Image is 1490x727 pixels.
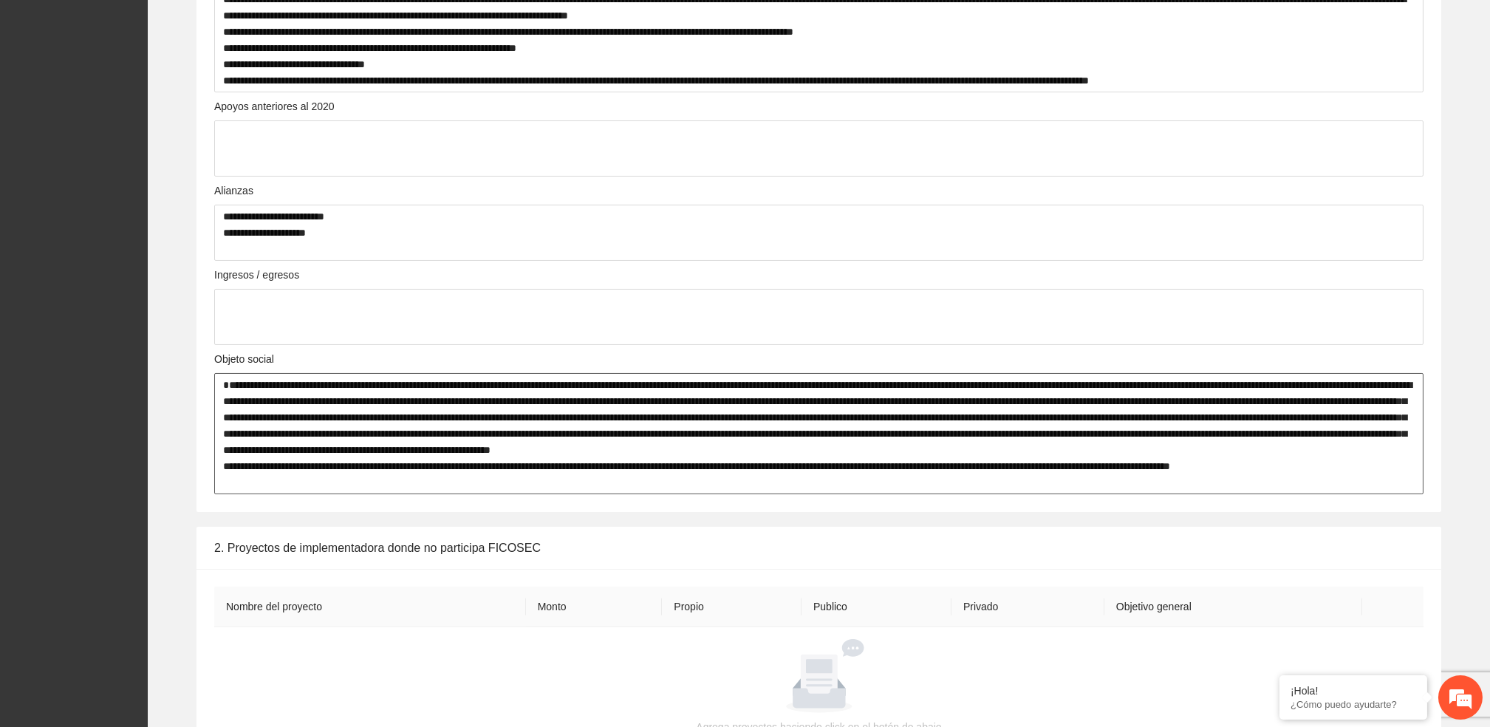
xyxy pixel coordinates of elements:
[7,403,281,455] textarea: Escriba su mensaje y pulse “Intro”
[1291,685,1416,697] div: ¡Hola!
[526,587,663,627] th: Monto
[214,587,526,627] th: Nombre del proyecto
[662,587,802,627] th: Propio
[214,182,253,199] label: Alianzas
[1104,587,1362,627] th: Objetivo general
[242,7,278,43] div: Minimizar ventana de chat en vivo
[214,351,274,367] label: Objeto social
[951,587,1104,627] th: Privado
[802,587,951,627] th: Publico
[214,267,299,283] label: Ingresos / egresos
[214,98,335,115] label: Apoyos anteriores al 2020
[214,527,1424,569] div: 2. Proyectos de implementadora donde no participa FICOSEC
[1291,699,1416,710] p: ¿Cómo puedo ayudarte?
[86,197,204,347] span: Estamos en línea.
[77,75,248,95] div: Chatee con nosotros ahora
